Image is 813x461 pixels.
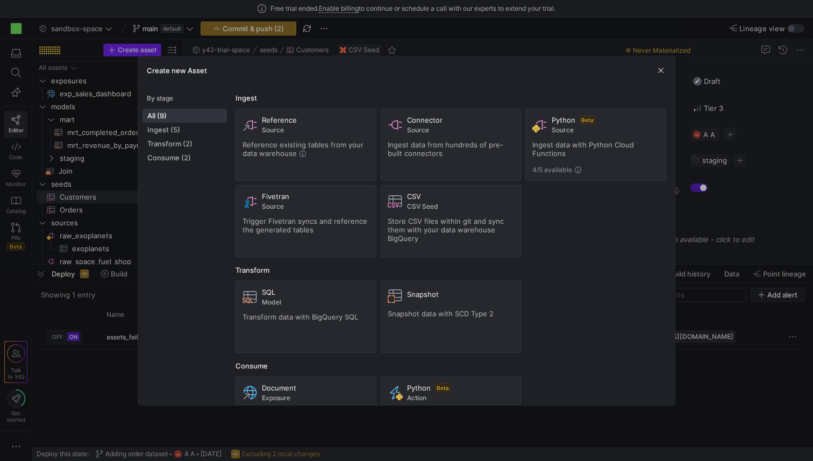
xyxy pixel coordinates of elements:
[580,116,595,124] span: Beta
[262,192,289,201] span: Fivetran
[381,109,522,181] button: ConnectorSourceIngest data from hundreds of pre-built connectors
[236,94,666,102] div: Ingest
[435,384,451,392] span: Beta
[236,377,376,449] button: DocumentExposure
[236,109,376,181] button: ReferenceSourceReference existing tables from your data warehouse
[381,281,522,353] button: SnapshotSnapshot data with SCD Type 2
[142,137,227,151] button: Transform (2)
[381,377,522,449] button: PythonBetaAction
[532,166,572,174] span: 4/5 available
[407,126,515,134] span: Source
[262,299,369,306] span: Model
[262,384,296,392] span: Document
[407,203,515,210] span: CSV Seed
[262,288,275,296] span: SQL
[147,111,222,120] span: All (9)
[142,151,227,165] button: Consume (2)
[381,185,522,257] button: CSVCSV SeedStore CSV files within git and sync them with your data warehouse BigQuery
[236,185,376,257] button: FivetranSourceTrigger Fivetran syncs and reference the generated tables
[552,116,575,124] span: Python
[407,290,439,299] span: Snapshot
[243,313,358,321] span: Transform data with BigQuery SQL
[552,126,659,134] span: Source
[407,384,431,392] span: Python
[388,309,494,318] span: Snapshot data with SCD Type 2
[236,361,666,370] div: Consume
[236,266,666,274] div: Transform
[243,217,367,234] span: Trigger Fivetran syncs and reference the generated tables
[147,125,222,134] span: Ingest (5)
[388,217,504,243] span: Store CSV files within git and sync them with your data warehouse BigQuery
[236,281,376,353] button: SQLModelTransform data with BigQuery SQL
[147,95,227,102] div: By stage
[407,394,515,402] span: Action
[243,140,363,158] span: Reference existing tables from your data warehouse
[262,126,369,134] span: Source
[262,394,369,402] span: Exposure
[262,203,369,210] span: Source
[525,109,666,181] button: PythonBetaSourceIngest data with Python Cloud Functions4/5 available
[407,192,421,201] span: CSV
[532,140,634,158] span: Ingest data with Python Cloud Functions
[262,116,297,124] span: Reference
[147,153,222,162] span: Consume (2)
[147,139,222,148] span: Transform (2)
[142,123,227,137] button: Ingest (5)
[147,66,207,75] h3: Create new Asset
[388,140,503,158] span: Ingest data from hundreds of pre-built connectors
[407,116,443,124] span: Connector
[142,109,227,123] button: All (9)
